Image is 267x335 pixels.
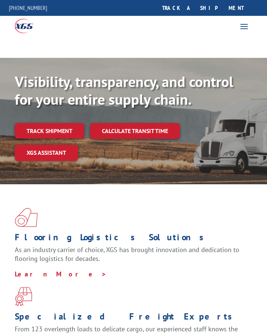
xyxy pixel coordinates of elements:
[90,123,180,139] a: Calculate transit time
[15,208,38,227] img: xgs-icon-total-supply-chain-intelligence-red
[15,287,32,306] img: xgs-icon-focused-on-flooring-red
[15,270,107,278] a: Learn More >
[15,72,233,109] b: Visibility, transparency, and control for your entire supply chain.
[15,145,78,161] a: XGS ASSISTANT
[15,312,247,325] h1: Specialized Freight Experts
[15,123,84,139] a: Track shipment
[15,245,239,263] span: As an industry carrier of choice, XGS has brought innovation and dedication to flooring logistics...
[15,233,247,245] h1: Flooring Logistics Solutions
[9,4,47,11] a: [PHONE_NUMBER]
